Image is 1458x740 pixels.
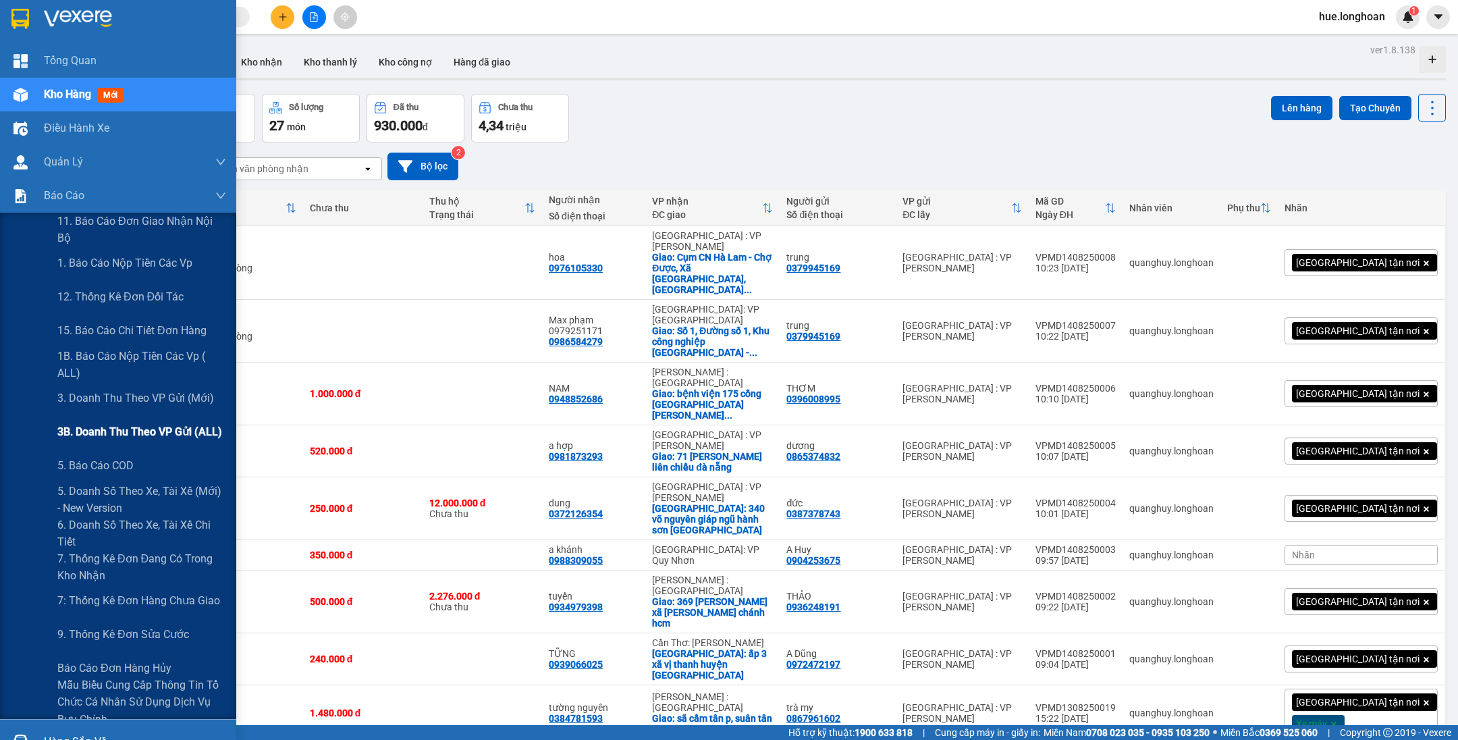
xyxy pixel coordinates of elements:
[652,648,773,681] div: Giao: ấp 3 xã vị thanh huyện vị thủy hậu giang
[1035,263,1116,273] div: 10:23 [DATE]
[57,626,189,643] span: 9. Thống kê đơn sửa cước
[786,451,840,462] div: 0865374832
[652,596,773,629] div: Giao: 369 lê đình chi xã lê minh xuân bình chánh hcm
[1220,190,1278,226] th: Toggle SortBy
[1213,730,1217,735] span: ⚪️
[549,252,639,263] div: hoa
[1035,252,1116,263] div: VPMD1408250008
[1285,203,1438,213] div: Nhãn
[278,12,288,22] span: plus
[1370,43,1415,57] div: ver 1.8.138
[443,46,521,78] button: Hàng đã giao
[1426,5,1450,29] button: caret-down
[652,230,773,252] div: [GEOGRAPHIC_DATA] : VP [PERSON_NAME]
[652,713,773,735] div: Giao: sã cẩm tân p, suân tân nong khánh đồng nai
[788,725,913,740] span: Hỗ trợ kỹ thuật:
[652,691,773,713] div: [PERSON_NAME] : [GEOGRAPHIC_DATA]
[1035,648,1116,659] div: VPMD1408250001
[57,390,214,406] span: 3. Doanh Thu theo VP Gửi (mới)
[1432,11,1444,23] span: caret-down
[1129,203,1214,213] div: Nhân viên
[1411,6,1416,16] span: 1
[310,550,416,560] div: 350.000 đ
[786,555,840,566] div: 0904253675
[429,196,524,207] div: Thu hộ
[57,288,184,305] span: 12. Thống kê đơn đối tác
[367,94,464,142] button: Đã thu930.000đ
[57,517,226,550] span: 6. Doanh số theo xe, tài xế chi tiết
[902,544,1022,566] div: [GEOGRAPHIC_DATA] : VP [PERSON_NAME]
[902,252,1022,273] div: [GEOGRAPHIC_DATA] : VP [PERSON_NAME]
[549,648,639,659] div: TỮNG
[302,5,326,29] button: file-add
[1035,498,1116,508] div: VPMD1408250004
[902,209,1011,220] div: ĐC lấy
[549,602,603,612] div: 0934979398
[902,440,1022,462] div: [GEOGRAPHIC_DATA] : VP [PERSON_NAME]
[57,592,220,609] span: 7: Thống kê đơn hàng chưa giao
[1035,508,1116,519] div: 10:01 [DATE]
[786,383,889,394] div: THƠM
[194,252,296,263] div: 210.000 đ
[271,5,294,29] button: plus
[1035,602,1116,612] div: 09:22 [DATE]
[549,440,639,451] div: a hợp
[1383,728,1393,737] span: copyright
[11,9,29,29] img: logo-vxr
[13,54,28,68] img: dashboard-icon
[652,196,762,207] div: VP nhận
[652,575,773,596] div: [PERSON_NAME] : [GEOGRAPHIC_DATA]
[57,255,192,271] span: 1. Báo cáo nộp tiền các vp
[652,544,773,566] div: [GEOGRAPHIC_DATA]: VP Quy Nhơn
[452,146,465,159] sup: 2
[194,209,286,220] div: HTTT
[1129,596,1214,607] div: quanghuy.longhoan
[549,659,603,670] div: 0939066025
[269,117,284,134] span: 27
[194,263,296,273] div: Tại văn phòng
[1129,446,1214,456] div: quanghuy.longhoan
[549,544,639,555] div: a khánh
[549,383,639,394] div: NAM
[57,550,226,584] span: 7. Thống kê đơn đang có trong kho nhận
[1035,320,1116,331] div: VPMD1408250007
[1035,383,1116,394] div: VPMD1408250006
[57,322,207,339] span: 15. Báo cáo chi tiết đơn hàng
[310,503,416,514] div: 250.000 đ
[724,410,732,421] span: ...
[1308,8,1396,25] span: hue.longhoan
[1129,257,1214,268] div: quanghuy.longhoan
[57,348,226,381] span: 1B. Báo cáo nộp tiền các vp ( ALL)
[293,46,368,78] button: Kho thanh lý
[1260,727,1318,738] strong: 0369 525 060
[549,508,603,519] div: 0372126354
[1227,203,1260,213] div: Phụ thu
[786,263,840,273] div: 0379945169
[902,648,1022,670] div: [GEOGRAPHIC_DATA] : VP [PERSON_NAME]
[368,46,443,78] button: Kho công nợ
[13,122,28,136] img: warehouse-icon
[1271,96,1332,120] button: Lên hàng
[786,196,889,207] div: Người gửi
[786,498,889,508] div: đức
[498,103,533,112] div: Chưa thu
[230,46,293,78] button: Kho nhận
[786,394,840,404] div: 0396008995
[652,304,773,325] div: [GEOGRAPHIC_DATA]: VP [GEOGRAPHIC_DATA]
[289,103,323,112] div: Số lượng
[506,122,526,132] span: triệu
[744,284,752,295] span: ...
[1296,325,1420,337] span: [GEOGRAPHIC_DATA] tận nơi
[1129,708,1214,718] div: quanghuy.longhoan
[215,190,226,201] span: down
[1035,196,1105,207] div: Mã GD
[549,263,603,273] div: 0976105330
[57,677,226,727] span: Mẫu biểu cung cấp thông tin tổ chức cá nhân sử dụng dịch vụ bưu chính
[362,163,373,174] svg: open
[855,727,913,738] strong: 1900 633 818
[652,209,762,220] div: ĐC giao
[1035,659,1116,670] div: 09:04 [DATE]
[652,252,773,295] div: Giao: Cụm CN Hà Lam - Chợ Được, Xã Bình Phục, Huyện Thăng Bình, Tỉnh Quảng Nam, Việt Nam
[374,117,423,134] span: 930.000
[652,451,773,473] div: Giao: 71 nguyễn lương bằng liên chiểu đà nẵng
